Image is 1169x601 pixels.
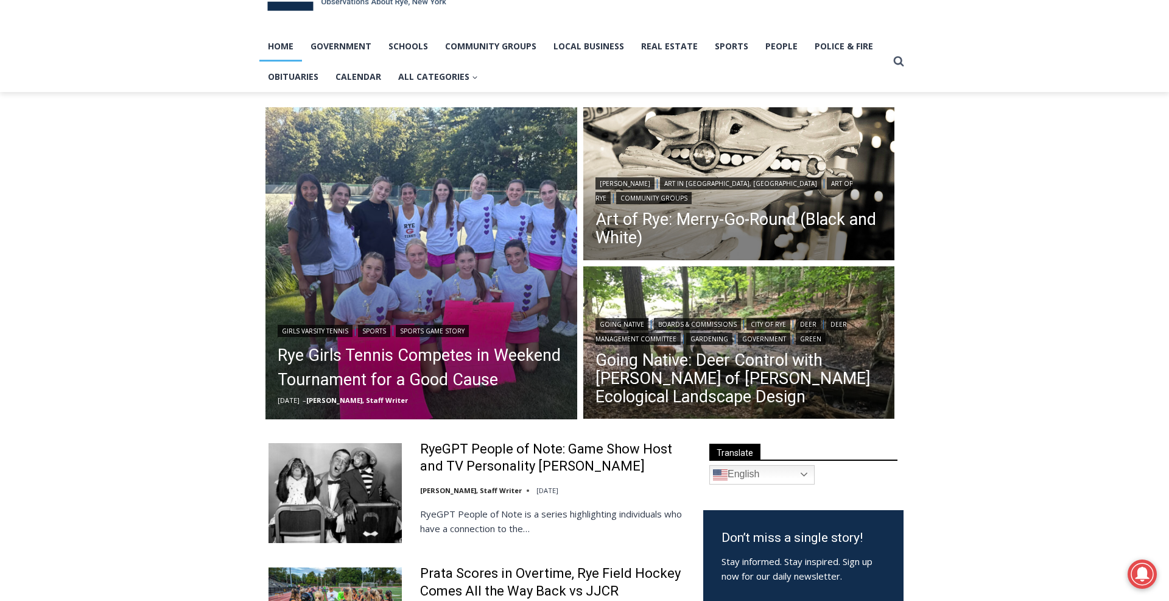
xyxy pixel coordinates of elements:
h3: Don’t miss a single story! [721,528,885,548]
div: | | [278,322,565,337]
p: RyeGPT People of Note is a series highlighting individuals who have a connection to the… [420,507,687,536]
nav: Primary Navigation [259,31,888,93]
img: [PHOTO: Merry-Go-Round (Black and White). Lights blur in the background as the horses spin. By Jo... [583,107,895,263]
a: Calendar [327,62,390,92]
button: Child menu of All Categories [390,62,486,92]
a: RyeGPT People of Note: Game Show Host and TV Personality [PERSON_NAME] [420,441,687,475]
a: Art of Rye [595,177,852,204]
img: (PHOTO: Deer in the Rye Marshlands Conservancy. File photo. 2017.) [583,266,895,422]
a: Community Groups [437,31,545,62]
a: Art of Rye: Merry-Go-Round (Black and White) [595,210,883,247]
a: People [757,31,806,62]
a: Home [259,31,302,62]
a: Community Groups [616,192,692,204]
img: RyeGPT People of Note: Game Show Host and TV Personality Garry Moore [269,443,402,543]
img: (PHOTO: The top Rye Girls Varsity Tennis team poses after the Georgia Williams Memorial Scholarsh... [265,107,577,419]
a: Real Estate [633,31,706,62]
div: | | | | | | | [595,316,883,345]
a: Read More Going Native: Deer Control with Missy Fabel of Missy Fabel Ecological Landscape Design [583,266,895,422]
p: Stay informed. Stay inspired. Sign up now for our daily newsletter. [721,554,885,583]
button: View Search Form [888,51,910,73]
a: Read More Art of Rye: Merry-Go-Round (Black and White) [583,107,895,263]
div: | | | [595,175,883,204]
a: Girls Varsity Tennis [278,325,353,337]
a: Prata Scores in Overtime, Rye Field Hockey Comes All the Way Back vs JJCR [420,565,687,600]
a: Art in [GEOGRAPHIC_DATA], [GEOGRAPHIC_DATA] [660,177,821,190]
a: Read More Rye Girls Tennis Competes in Weekend Tournament for a Good Cause [265,107,577,419]
a: Deer [796,318,821,330]
a: English [709,465,815,485]
a: Green [796,333,826,345]
a: Schools [380,31,437,62]
a: [PERSON_NAME], Staff Writer [306,396,408,405]
a: Obituaries [259,62,327,92]
a: Gardening [686,333,732,345]
img: en [713,468,728,482]
a: Boards & Commissions [654,318,741,330]
span: Translate [709,444,760,460]
a: Sports Game Story [396,325,469,337]
a: Government [738,333,790,345]
a: Going Native [595,318,648,330]
a: Rye Girls Tennis Competes in Weekend Tournament for a Good Cause [278,343,565,392]
time: [DATE] [278,396,300,405]
a: Sports [358,325,390,337]
a: Government [302,31,380,62]
a: Sports [706,31,757,62]
a: Going Native: Deer Control with [PERSON_NAME] of [PERSON_NAME] Ecological Landscape Design [595,351,883,406]
a: [PERSON_NAME], Staff Writer [420,486,522,495]
a: Police & Fire [806,31,882,62]
a: Local Business [545,31,633,62]
a: [PERSON_NAME] [595,177,655,190]
span: – [303,396,306,405]
time: [DATE] [536,486,558,495]
a: City of Rye [746,318,790,330]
